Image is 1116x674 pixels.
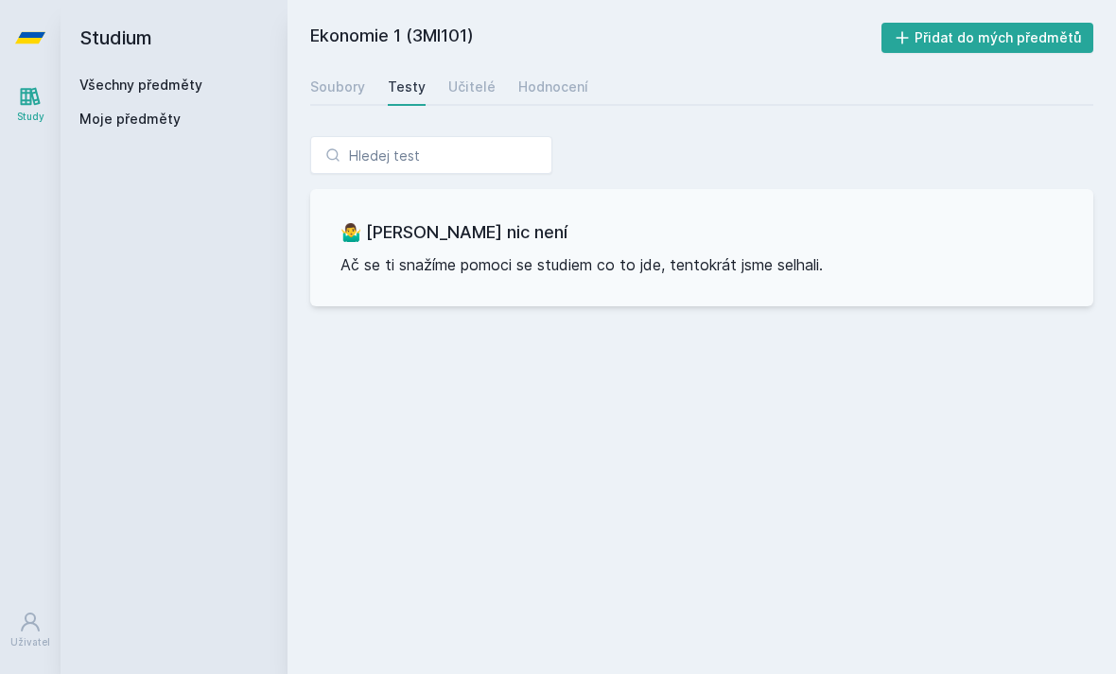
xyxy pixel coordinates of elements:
[310,23,881,53] h2: Ekonomie 1 (3MI101)
[79,77,202,93] a: Všechny předměty
[10,635,50,649] div: Uživatel
[310,136,552,174] input: Hledej test
[340,253,1063,276] p: Ač se ti snažíme pomoci se studiem co to jde, tentokrát jsme selhali.
[4,601,57,659] a: Uživatel
[518,78,588,96] div: Hodnocení
[388,68,426,106] a: Testy
[79,110,181,129] span: Moje předměty
[388,78,426,96] div: Testy
[518,68,588,106] a: Hodnocení
[4,76,57,133] a: Study
[448,78,496,96] div: Učitelé
[17,110,44,124] div: Study
[448,68,496,106] a: Učitelé
[881,23,1094,53] button: Přidat do mých předmětů
[310,68,365,106] a: Soubory
[340,219,1063,246] h3: 🤷‍♂️ [PERSON_NAME] nic není
[310,78,365,96] div: Soubory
